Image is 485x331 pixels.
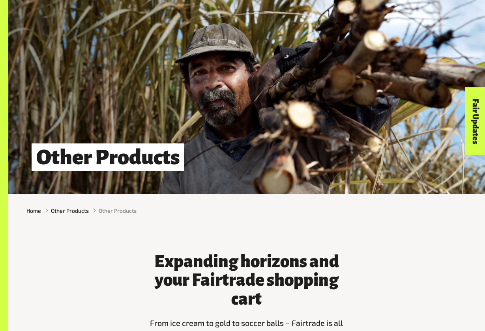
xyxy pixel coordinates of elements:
a: Home [26,206,41,215]
span: Other Products [99,206,137,215]
a: Other Products [51,206,89,215]
h3: Expanding horizons and your Fairtrade shopping cart [139,252,354,308]
h1: Other Products [32,143,184,171]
